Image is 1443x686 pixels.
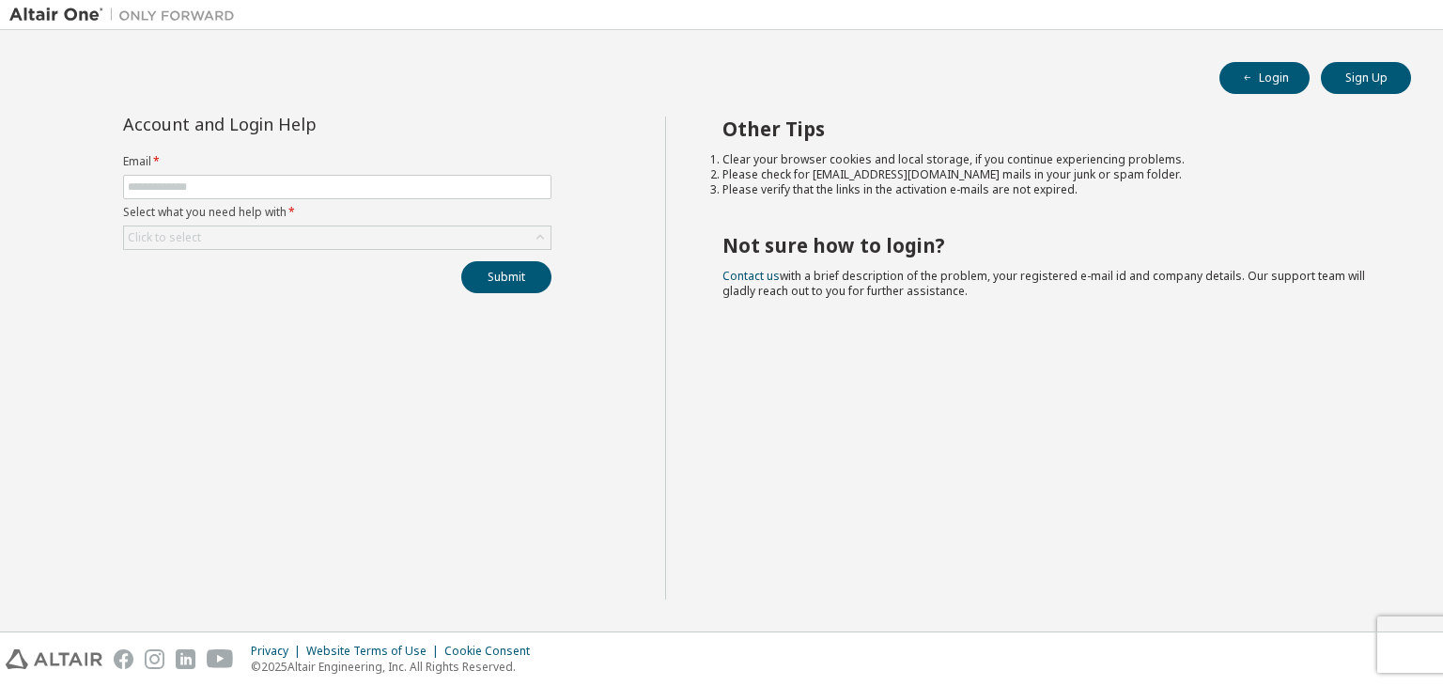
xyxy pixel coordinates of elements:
div: Website Terms of Use [306,644,444,659]
button: Sign Up [1321,62,1411,94]
img: instagram.svg [145,649,164,669]
h2: Not sure how to login? [722,233,1378,257]
li: Please verify that the links in the activation e-mails are not expired. [722,182,1378,197]
p: © 2025 Altair Engineering, Inc. All Rights Reserved. [251,659,541,675]
span: with a brief description of the problem, your registered e-mail id and company details. Our suppo... [722,268,1365,299]
li: Please check for [EMAIL_ADDRESS][DOMAIN_NAME] mails in your junk or spam folder. [722,167,1378,182]
button: Submit [461,261,551,293]
h2: Other Tips [722,117,1378,141]
img: youtube.svg [207,649,234,669]
img: altair_logo.svg [6,649,102,669]
img: linkedin.svg [176,649,195,669]
img: facebook.svg [114,649,133,669]
div: Account and Login Help [123,117,466,132]
label: Select what you need help with [123,205,551,220]
li: Clear your browser cookies and local storage, if you continue experiencing problems. [722,152,1378,167]
div: Click to select [124,226,551,249]
div: Cookie Consent [444,644,541,659]
a: Contact us [722,268,780,284]
button: Login [1219,62,1310,94]
label: Email [123,154,551,169]
img: Altair One [9,6,244,24]
div: Privacy [251,644,306,659]
div: Click to select [128,230,201,245]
